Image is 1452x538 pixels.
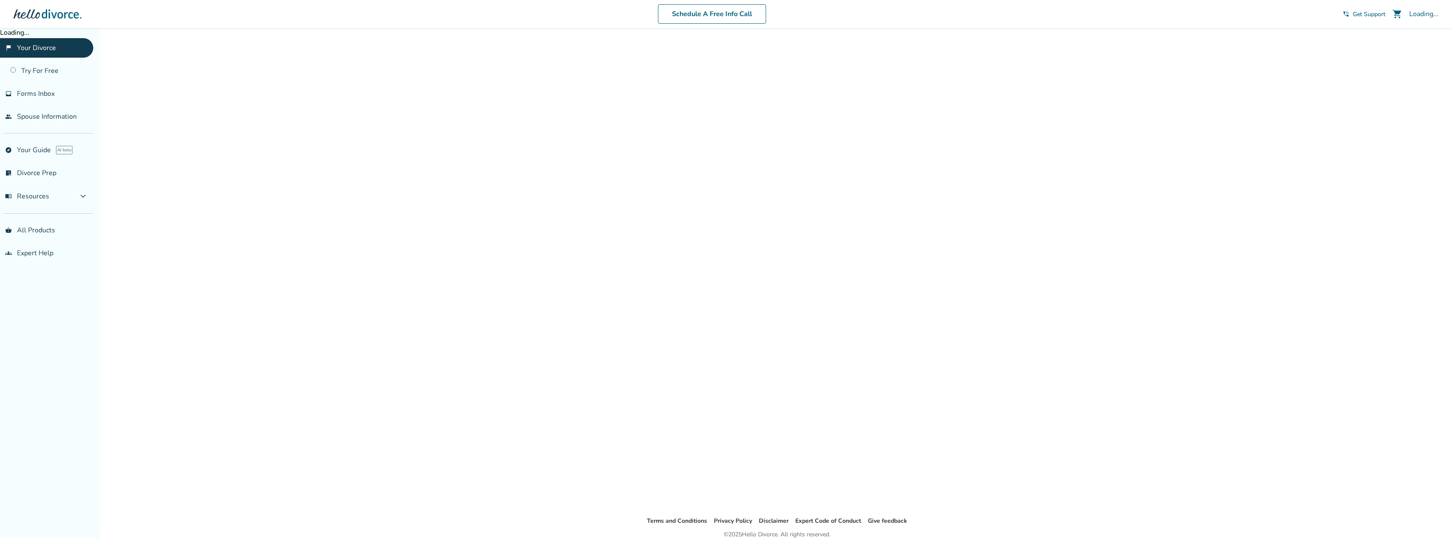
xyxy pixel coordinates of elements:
[759,516,789,526] li: Disclaimer
[647,517,707,525] a: Terms and Conditions
[795,517,861,525] a: Expert Code of Conduct
[5,45,12,51] span: flag_2
[5,192,49,201] span: Resources
[1353,10,1385,18] span: Get Support
[78,191,88,201] span: expand_more
[868,516,907,526] li: Give feedback
[17,89,55,98] span: Forms Inbox
[1409,9,1438,19] div: Loading...
[1343,11,1349,17] span: phone_in_talk
[5,90,12,97] span: inbox
[5,113,12,120] span: people
[5,147,12,153] span: explore
[1343,10,1385,18] a: phone_in_talkGet Support
[1392,9,1402,19] span: shopping_cart
[658,4,766,24] a: Schedule A Free Info Call
[5,193,12,200] span: menu_book
[5,227,12,234] span: shopping_basket
[5,170,12,176] span: list_alt_check
[5,250,12,256] span: groups
[714,517,752,525] a: Privacy Policy
[56,146,72,154] span: AI beta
